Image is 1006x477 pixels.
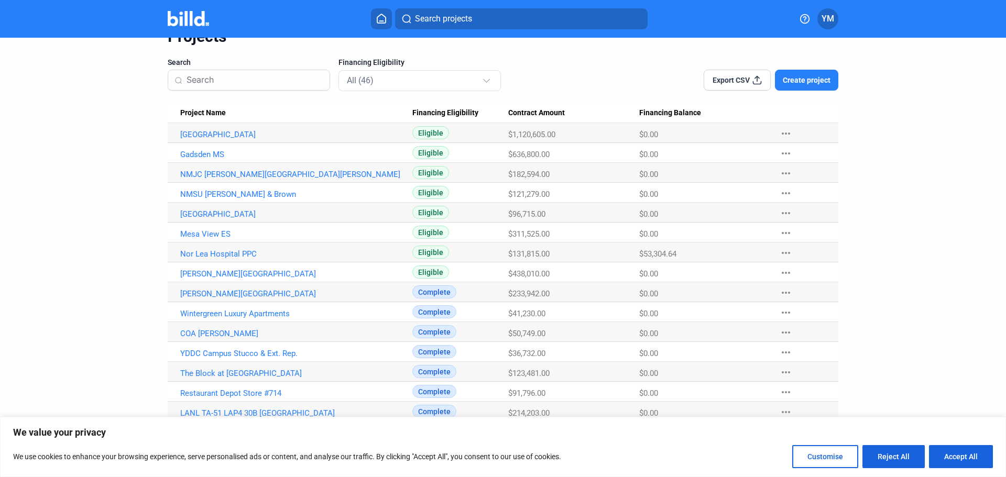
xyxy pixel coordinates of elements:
[780,386,792,398] mat-icon: more_horiz
[780,147,792,160] mat-icon: more_horiz
[168,57,191,68] span: Search
[508,190,550,199] span: $121,279.00
[704,70,771,91] button: Export CSV
[180,329,412,338] a: COA [PERSON_NAME]
[780,267,792,279] mat-icon: more_horiz
[508,269,550,279] span: $438,010.00
[412,385,456,398] span: Complete
[187,69,323,91] input: Search
[180,289,412,298] a: [PERSON_NAME][GEOGRAPHIC_DATA]
[180,369,412,378] a: The Block at [GEOGRAPHIC_DATA]
[639,209,658,219] span: $0.00
[508,329,545,338] span: $50,749.00
[180,249,412,259] a: Nor Lea Hospital PPC
[412,186,449,199] span: Eligible
[775,70,838,91] button: Create project
[412,108,509,118] div: Financing Eligibility
[415,13,472,25] span: Search projects
[508,309,545,318] span: $41,230.00
[639,249,676,259] span: $53,304.64
[508,289,550,298] span: $233,942.00
[639,108,769,118] div: Financing Balance
[713,75,750,85] span: Export CSV
[168,11,209,26] img: Billd Company Logo
[13,450,561,463] p: We use cookies to enhance your browsing experience, serve personalised ads or content, and analys...
[412,365,456,378] span: Complete
[412,166,449,179] span: Eligible
[180,170,412,179] a: NMJC [PERSON_NAME][GEOGRAPHIC_DATA][PERSON_NAME]
[508,369,550,378] span: $123,481.00
[508,349,545,358] span: $36,732.00
[639,369,658,378] span: $0.00
[780,167,792,180] mat-icon: more_horiz
[639,269,658,279] span: $0.00
[412,285,456,298] span: Complete
[639,229,658,239] span: $0.00
[780,227,792,239] mat-icon: more_horiz
[412,206,449,219] span: Eligible
[639,130,658,139] span: $0.00
[180,389,412,398] a: Restaurant Depot Store #714
[639,190,658,199] span: $0.00
[412,146,449,159] span: Eligible
[508,150,550,159] span: $636,800.00
[508,389,545,398] span: $91,796.00
[508,108,639,118] div: Contract Amount
[780,207,792,219] mat-icon: more_horiz
[180,130,412,139] a: [GEOGRAPHIC_DATA]
[639,289,658,298] span: $0.00
[180,150,412,159] a: Gadsden MS
[412,108,478,118] span: Financing Eligibility
[412,405,456,418] span: Complete
[180,209,412,219] a: [GEOGRAPHIC_DATA]
[508,130,555,139] span: $1,120,605.00
[780,286,792,299] mat-icon: more_horiz
[817,8,838,29] button: YM
[508,249,550,259] span: $131,815.00
[508,408,550,418] span: $214,203.00
[508,229,550,239] span: $311,525.00
[780,326,792,339] mat-icon: more_horiz
[639,309,658,318] span: $0.00
[780,187,792,199] mat-icon: more_horiz
[180,309,412,318] a: Wintergreen Luxury Apartments
[180,269,412,279] a: [PERSON_NAME][GEOGRAPHIC_DATA]
[412,246,449,259] span: Eligible
[780,366,792,379] mat-icon: more_horiz
[13,426,993,439] p: We value your privacy
[639,349,658,358] span: $0.00
[347,75,374,85] mat-select-trigger: All (46)
[862,445,925,468] button: Reject All
[412,265,449,279] span: Eligible
[780,406,792,418] mat-icon: more_horiz
[783,75,830,85] span: Create project
[639,329,658,338] span: $0.00
[180,349,412,358] a: YDDC Campus Stucco & Ext. Rep.
[412,325,456,338] span: Complete
[508,170,550,179] span: $182,594.00
[780,127,792,140] mat-icon: more_horiz
[639,408,658,418] span: $0.00
[338,57,404,68] span: Financing Eligibility
[412,345,456,358] span: Complete
[822,13,834,25] span: YM
[508,108,565,118] span: Contract Amount
[180,408,412,418] a: LANL TA-51 LAP4 30B [GEOGRAPHIC_DATA]
[180,108,226,118] span: Project Name
[639,170,658,179] span: $0.00
[180,108,412,118] div: Project Name
[508,209,545,219] span: $96,715.00
[792,445,858,468] button: Customise
[412,226,449,239] span: Eligible
[780,247,792,259] mat-icon: more_horiz
[412,305,456,318] span: Complete
[639,150,658,159] span: $0.00
[780,306,792,319] mat-icon: more_horiz
[780,346,792,359] mat-icon: more_horiz
[395,8,648,29] button: Search projects
[180,229,412,239] a: Mesa View ES
[639,108,701,118] span: Financing Balance
[180,190,412,199] a: NMSU [PERSON_NAME] & Brown
[639,389,658,398] span: $0.00
[929,445,993,468] button: Accept All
